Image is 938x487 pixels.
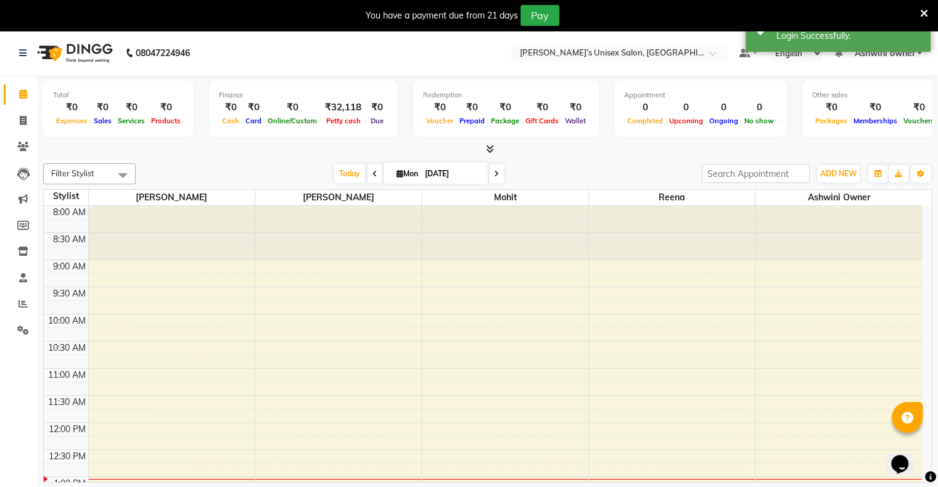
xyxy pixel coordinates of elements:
[562,100,589,115] div: ₹0
[366,9,518,22] div: You have a payment due from 21 days
[115,117,148,125] span: Services
[624,90,777,100] div: Appointment
[219,90,388,100] div: Finance
[44,190,88,203] div: Stylist
[666,117,706,125] span: Upcoming
[46,396,88,409] div: 11:30 AM
[886,438,926,475] iframe: chat widget
[320,100,366,115] div: ₹32,118
[456,117,488,125] span: Prepaid
[706,100,741,115] div: 0
[854,47,915,60] span: Ashwini owner
[423,90,589,100] div: Redemption
[51,233,88,246] div: 8:30 AM
[488,100,522,115] div: ₹0
[520,5,559,26] button: Pay
[46,369,88,382] div: 11:00 AM
[812,117,850,125] span: Packages
[51,260,88,273] div: 9:00 AM
[53,90,184,100] div: Total
[820,169,857,178] span: ADD NEW
[850,100,900,115] div: ₹0
[368,117,387,125] span: Due
[91,117,115,125] span: Sales
[423,100,456,115] div: ₹0
[776,30,921,43] div: Login Successfully.
[522,117,562,125] span: Gift Cards
[900,100,937,115] div: ₹0
[323,117,364,125] span: Petty cash
[624,100,666,115] div: 0
[817,165,860,182] button: ADD NEW
[624,117,666,125] span: Completed
[242,100,265,115] div: ₹0
[755,190,922,205] span: Ashwini owner
[741,100,777,115] div: 0
[219,100,242,115] div: ₹0
[265,100,320,115] div: ₹0
[51,168,94,178] span: Filter Stylist
[589,190,755,205] span: Reena
[31,36,116,70] img: logo
[488,117,522,125] span: Package
[422,190,588,205] span: Mohit
[89,190,255,205] span: [PERSON_NAME]
[46,314,88,327] div: 10:00 AM
[91,100,115,115] div: ₹0
[850,117,900,125] span: Memberships
[136,36,190,70] b: 08047224946
[423,117,456,125] span: Voucher
[421,165,483,183] input: 2025-09-01
[46,423,88,436] div: 12:00 PM
[562,117,589,125] span: Wallet
[115,100,148,115] div: ₹0
[900,117,937,125] span: Vouchers
[46,342,88,354] div: 10:30 AM
[702,164,810,183] input: Search Appointment
[456,100,488,115] div: ₹0
[255,190,421,205] span: [PERSON_NAME]
[393,169,421,178] span: Mon
[812,100,850,115] div: ₹0
[265,117,320,125] span: Online/Custom
[366,100,388,115] div: ₹0
[51,287,88,300] div: 9:30 AM
[46,450,88,463] div: 12:30 PM
[53,100,91,115] div: ₹0
[706,117,741,125] span: Ongoing
[242,117,265,125] span: Card
[51,206,88,219] div: 8:00 AM
[53,117,91,125] span: Expenses
[148,117,184,125] span: Products
[522,100,562,115] div: ₹0
[334,164,365,183] span: Today
[666,100,706,115] div: 0
[219,117,242,125] span: Cash
[741,117,777,125] span: No show
[148,100,184,115] div: ₹0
